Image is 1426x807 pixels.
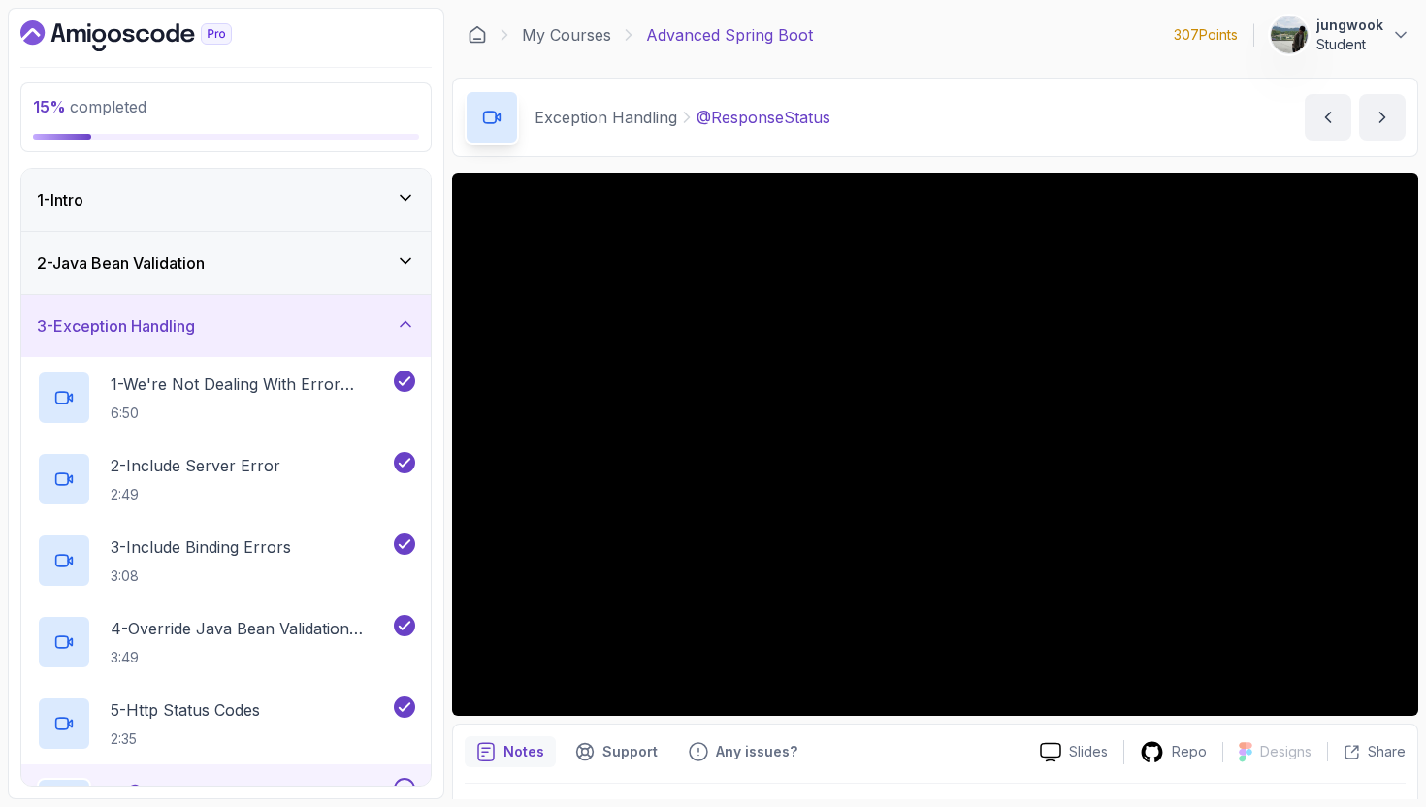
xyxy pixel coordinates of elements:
[111,535,291,559] p: 3 - Include Binding Errors
[37,533,415,588] button: 3-Include Binding Errors3:08
[37,452,415,506] button: 2-Include Server Error2:49
[716,742,797,761] p: Any issues?
[1305,94,1351,141] button: previous content
[503,742,544,761] p: Notes
[535,106,677,129] p: Exception Handling
[37,314,195,338] h3: 3 - Exception Handling
[646,23,813,47] p: Advanced Spring Boot
[111,698,260,722] p: 5 - Http Status Codes
[1024,742,1123,762] a: Slides
[1271,16,1308,53] img: user profile image
[522,23,611,47] a: My Courses
[33,97,66,116] span: 15 %
[468,25,487,45] a: Dashboard
[111,648,390,667] p: 3:49
[21,295,431,357] button: 3-Exception Handling
[564,736,669,767] button: Support button
[37,188,83,211] h3: 1 - Intro
[111,617,390,640] p: 4 - Override Java Bean Validation Messages
[1316,35,1383,54] p: Student
[1270,16,1410,54] button: user profile imagejungwookStudent
[1345,729,1407,788] iframe: chat widget
[1359,94,1406,141] button: next content
[1124,740,1222,764] a: Repo
[21,232,431,294] button: 2-Java Bean Validation
[1260,742,1312,761] p: Designs
[111,780,260,803] p: 6 - @ResponseStatus
[37,371,415,425] button: 1-We're Not Dealing With Error Properply6:50
[1069,742,1108,761] p: Slides
[111,454,280,477] p: 2 - Include Server Error
[111,372,390,396] p: 1 - We're Not Dealing With Error Properply
[20,20,276,51] a: Dashboard
[111,566,291,586] p: 3:08
[452,173,1418,716] iframe: 7 - @ResponseStatus
[1172,742,1207,761] p: Repo
[1174,25,1238,45] p: 307 Points
[602,742,658,761] p: Support
[111,403,390,423] p: 6:50
[697,106,830,129] p: @ResponseStatus
[465,736,556,767] button: notes button
[1316,16,1383,35] p: jungwook
[37,696,415,751] button: 5-Http Status Codes2:35
[33,97,146,116] span: completed
[37,615,415,669] button: 4-Override Java Bean Validation Messages3:49
[677,736,809,767] button: Feedback button
[1327,742,1406,761] button: Share
[21,169,431,231] button: 1-Intro
[111,485,280,504] p: 2:49
[37,251,205,274] h3: 2 - Java Bean Validation
[111,729,260,749] p: 2:35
